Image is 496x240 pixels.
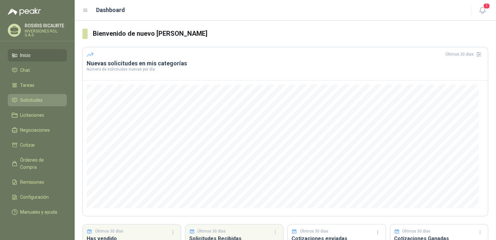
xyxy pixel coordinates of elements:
[93,29,488,39] h3: Bienvenido de nuevo [PERSON_NAME]
[445,49,484,60] div: Últimos 30 días
[20,208,57,216] span: Manuales y ayuda
[20,156,61,171] span: Órdenes de Compra
[197,228,226,234] p: Últimos 30 días
[96,6,125,15] h1: Dashboard
[8,79,67,91] a: Tareas
[20,127,50,134] span: Negociaciones
[20,141,35,149] span: Cotizar
[20,112,44,119] span: Licitaciones
[8,64,67,76] a: Chat
[300,228,328,234] p: Últimos 30 días
[8,191,67,203] a: Configuración
[8,206,67,218] a: Manuales y ayuda
[8,49,67,61] a: Inicio
[20,179,44,186] span: Remisiones
[20,97,43,104] span: Solicitudes
[8,176,67,188] a: Remisiones
[8,154,67,173] a: Órdenes de Compra
[483,3,490,9] span: 1
[87,60,484,67] h3: Nuevas solicitudes en mis categorías
[8,109,67,121] a: Licitaciones
[25,23,67,28] p: ROSIRIS RICAURTE
[95,228,123,234] p: Últimos 30 días
[20,193,49,201] span: Configuración
[8,8,41,16] img: Logo peakr
[25,29,67,37] p: INVERSIONES ROL S.A.S
[20,82,34,89] span: Tareas
[8,124,67,136] a: Negociaciones
[20,67,30,74] span: Chat
[87,67,484,71] p: Número de solicitudes nuevas por día
[477,5,488,16] button: 1
[8,94,67,106] a: Solicitudes
[402,228,430,234] p: Últimos 30 días
[20,52,31,59] span: Inicio
[8,139,67,151] a: Cotizar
